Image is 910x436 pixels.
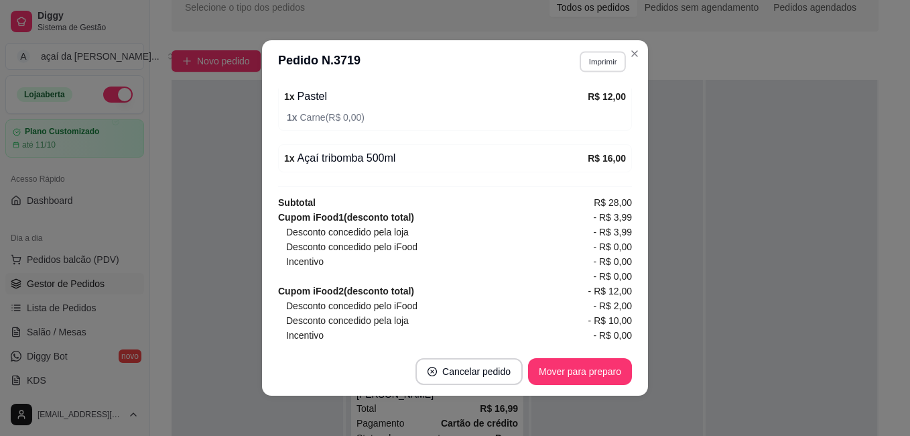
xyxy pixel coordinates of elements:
span: - R$ 12,00 [588,284,632,298]
span: - R$ 0,00 [593,269,632,284]
span: - R$ 3,99 [593,225,632,239]
strong: 1 x [287,112,300,123]
span: close-circle [428,367,437,376]
span: Carne ( R$ 0,00 ) [287,110,626,125]
span: Desconto concedido pela loja [286,225,409,239]
span: - R$ 0,00 [593,239,632,254]
strong: 1 x [284,153,295,164]
button: Mover para preparo [528,358,632,385]
strong: R$ 16,00 [588,153,626,164]
span: Desconto concedido pelo iFood [286,298,417,313]
span: R$ 28,00 [594,195,632,210]
strong: 1 x [284,91,295,102]
button: close-circleCancelar pedido [415,358,523,385]
div: Pastel [284,89,588,105]
span: Incentivo [286,328,324,343]
button: Close [624,43,645,64]
span: Desconto concedido pelo iFood [286,239,417,254]
strong: R$ 12,00 [588,91,626,102]
strong: Cupom iFood 2 (desconto total) [278,286,414,296]
strong: Cupom iFood 1 (desconto total) [278,212,414,223]
span: Desconto concedido pela loja [286,313,409,328]
strong: Subtotal [278,197,316,208]
span: - R$ 3,99 [593,210,632,225]
span: Incentivo [286,254,324,269]
span: - R$ 0,00 [593,254,632,269]
span: - R$ 2,00 [593,298,632,313]
span: - R$ 0,00 [593,328,632,343]
button: Imprimir [580,51,626,72]
div: Açaí tribomba 500ml [284,150,588,166]
h3: Pedido N. 3719 [278,51,361,72]
span: - R$ 10,00 [588,313,632,328]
